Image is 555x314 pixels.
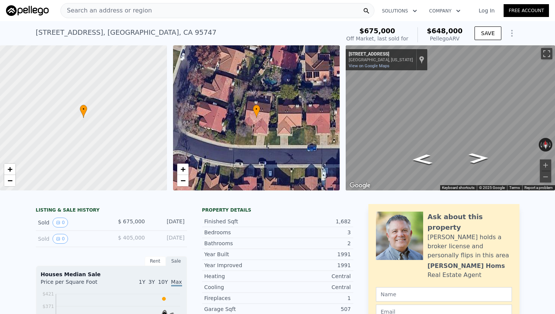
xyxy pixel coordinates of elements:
button: Rotate clockwise [549,138,553,152]
div: Street View [346,45,555,190]
button: Show Options [504,26,519,41]
span: $675,000 [359,27,395,35]
div: Pellego ARV [427,35,463,42]
span: Search an address or region [61,6,152,15]
button: Reset the view [542,138,549,152]
div: [PERSON_NAME] holds a broker license and personally flips in this area [428,233,512,260]
div: 1 [278,294,351,302]
a: Free Account [504,4,549,17]
a: Zoom out [4,175,15,186]
div: Central [278,283,351,291]
div: Real Estate Agent [428,271,482,280]
div: Garage Sqft [204,305,278,313]
div: Price per Square Foot [41,278,111,290]
input: Name [376,287,512,302]
a: Report a problem [524,186,553,190]
div: Off Market, last sold for [346,35,408,42]
span: 10Y [158,279,168,285]
tspan: $421 [42,291,54,297]
span: • [80,106,87,113]
span: © 2025 Google [479,186,505,190]
div: 3 [278,229,351,236]
span: $648,000 [427,27,463,35]
span: − [8,176,12,185]
path: Go East, Penhurst Way [461,151,497,166]
div: • [253,105,260,118]
div: [DATE] [151,234,185,244]
span: 3Y [148,279,155,285]
div: 1991 [278,261,351,269]
div: Cooling [204,283,278,291]
div: Ask about this property [428,212,512,233]
button: View historical data [53,234,68,244]
span: • [253,106,260,113]
span: $ 675,000 [118,218,145,224]
a: Zoom in [4,164,15,175]
div: [GEOGRAPHIC_DATA], [US_STATE] [349,57,413,62]
div: Finished Sqft [204,218,278,225]
div: Sold [38,218,105,227]
div: 1991 [278,251,351,258]
div: 2 [278,240,351,247]
div: LISTING & SALE HISTORY [36,207,187,215]
span: 1Y [139,279,145,285]
span: + [180,164,185,174]
a: Zoom in [177,164,189,175]
img: Google [348,181,373,190]
button: Zoom in [540,159,551,171]
a: Open this area in Google Maps (opens a new window) [348,181,373,190]
div: [PERSON_NAME] Homs [428,261,505,271]
a: Zoom out [177,175,189,186]
button: Zoom out [540,171,551,183]
button: SAVE [475,26,501,40]
div: Map [346,45,555,190]
span: Max [171,279,182,286]
div: • [80,105,87,118]
div: Rent [145,256,166,266]
span: $ 405,000 [118,235,145,241]
div: Houses Median Sale [41,271,182,278]
div: Central [278,272,351,280]
button: Company [423,4,467,18]
div: Bathrooms [204,240,278,247]
button: Toggle fullscreen view [541,48,552,59]
button: Rotate counterclockwise [539,138,543,152]
div: Year Improved [204,261,278,269]
div: Property details [202,207,353,213]
a: Show location on map [419,56,424,64]
div: [STREET_ADDRESS] , [GEOGRAPHIC_DATA] , CA 95747 [36,27,217,38]
div: Year Built [204,251,278,258]
button: Solutions [376,4,423,18]
div: 1,682 [278,218,351,225]
span: − [180,176,185,185]
button: Keyboard shortcuts [442,185,475,190]
div: Fireplaces [204,294,278,302]
a: View on Google Maps [349,63,390,68]
a: Log In [470,7,504,14]
div: [STREET_ADDRESS] [349,51,413,57]
path: Go West, Penhurst Way [403,152,441,167]
div: Heating [204,272,278,280]
span: + [8,164,12,174]
button: View historical data [53,218,68,227]
div: Sold [38,234,105,244]
div: [DATE] [151,218,185,227]
img: Pellego [6,5,49,16]
tspan: $371 [42,304,54,309]
a: Terms [509,186,520,190]
div: 507 [278,305,351,313]
div: Bedrooms [204,229,278,236]
div: Sale [166,256,187,266]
